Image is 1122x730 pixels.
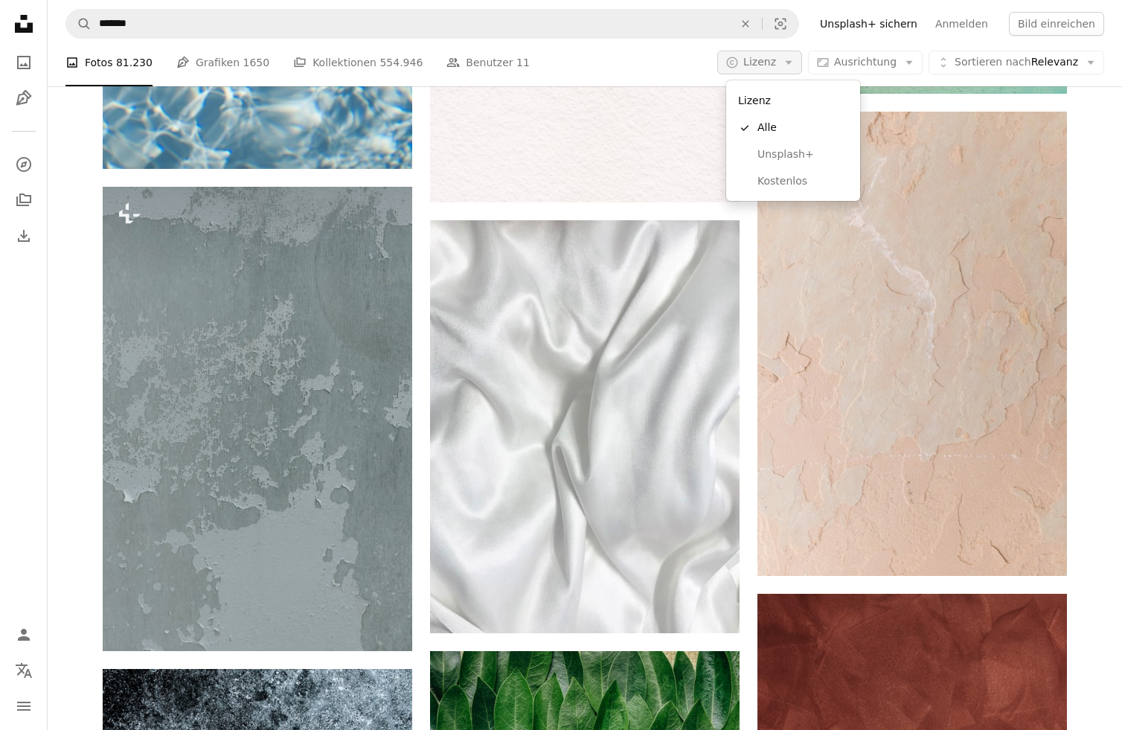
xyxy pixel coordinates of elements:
div: Lizenz [726,80,860,201]
button: Ausrichtung [808,51,923,74]
span: Lizenz [743,56,776,68]
span: Alle [757,121,848,135]
span: Unsplash+ [757,147,848,162]
button: Lizenz [717,51,802,74]
span: Kostenlos [757,174,848,189]
div: Lizenz [732,86,854,115]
